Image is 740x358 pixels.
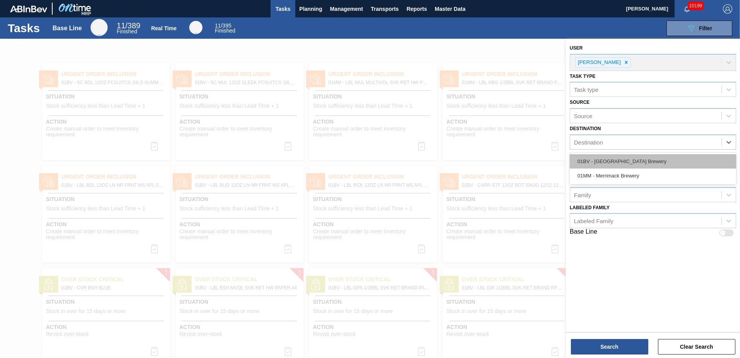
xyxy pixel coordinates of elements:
[215,22,231,29] span: / 395
[570,152,612,158] label: Material Group
[688,2,704,10] span: 10199
[570,205,610,210] label: Labeled Family
[570,100,589,105] label: Source
[117,28,137,34] span: Finished
[189,21,202,34] div: Real Time
[53,25,82,32] div: Base Line
[117,22,140,34] div: Base Line
[699,25,712,31] span: Filter
[574,113,593,119] div: Source
[570,154,736,169] div: 01BV - [GEOGRAPHIC_DATA] Brewery
[666,21,732,36] button: Filter
[570,74,595,79] label: Task type
[675,3,699,14] button: Notifications
[723,4,732,14] img: Logout
[570,228,597,238] label: Base Line
[215,28,235,34] span: Finished
[371,4,399,14] span: Transports
[574,218,613,224] div: Labeled Family
[330,4,363,14] span: Management
[8,24,42,33] h1: Tasks
[570,126,601,131] label: Destination
[274,4,291,14] span: Tasks
[570,169,736,183] div: 01MM - Merrimack Brewery
[215,23,235,33] div: Real Time
[10,5,47,12] img: TNhmsLtSVTkK8tSr43FrP2fwEKptu5GPRR3wAAAABJRU5ErkJggg==
[215,22,221,29] span: 11
[570,45,582,51] label: User
[574,191,591,198] div: Family
[435,4,465,14] span: Master Data
[574,86,598,93] div: Task type
[299,4,322,14] span: Planning
[151,25,176,31] div: Real Time
[406,4,427,14] span: Reports
[91,19,108,36] div: Base Line
[117,21,140,30] span: / 389
[117,21,125,30] span: 11
[574,139,603,146] div: Destination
